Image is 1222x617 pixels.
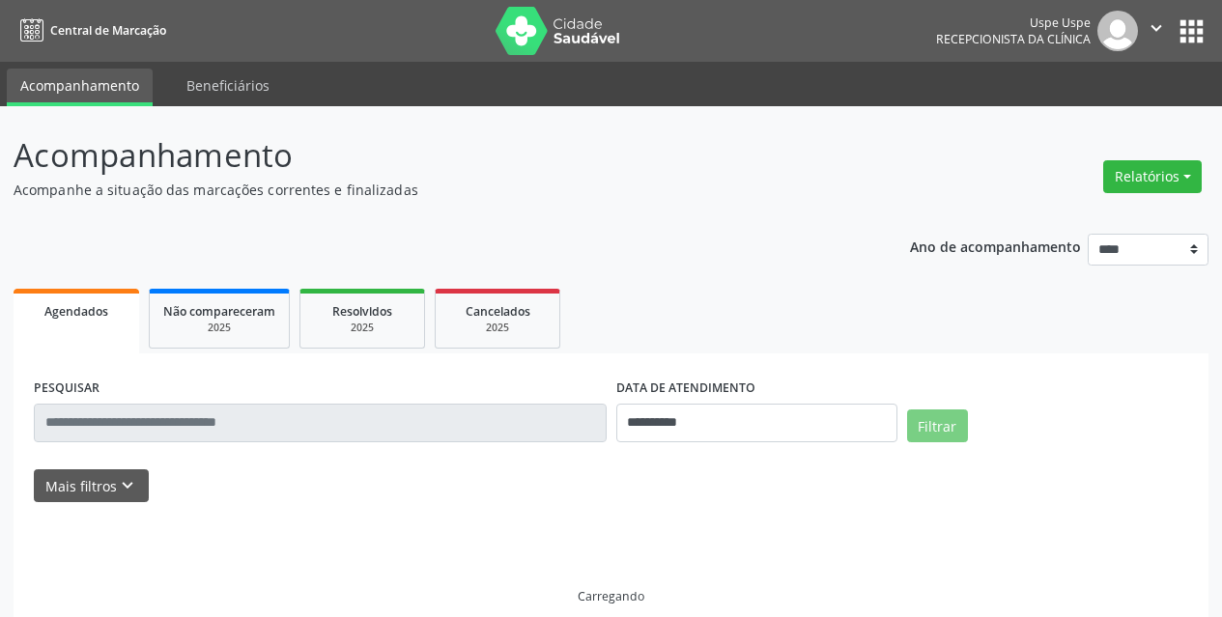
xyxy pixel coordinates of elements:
button: Filtrar [907,409,968,442]
span: Não compareceram [163,303,275,320]
button:  [1138,11,1175,51]
div: 2025 [449,321,546,335]
label: PESQUISAR [34,374,99,404]
span: Central de Marcação [50,22,166,39]
img: img [1097,11,1138,51]
span: Recepcionista da clínica [936,31,1091,47]
label: DATA DE ATENDIMENTO [616,374,755,404]
span: Cancelados [466,303,530,320]
a: Beneficiários [173,69,283,102]
div: Uspe Uspe [936,14,1091,31]
a: Central de Marcação [14,14,166,46]
i: keyboard_arrow_down [117,475,138,496]
span: Resolvidos [332,303,392,320]
button: Mais filtroskeyboard_arrow_down [34,469,149,503]
span: Agendados [44,303,108,320]
button: apps [1175,14,1208,48]
a: Acompanhamento [7,69,153,106]
div: 2025 [163,321,275,335]
p: Ano de acompanhamento [910,234,1081,258]
p: Acompanhe a situação das marcações correntes e finalizadas [14,180,850,200]
i:  [1146,17,1167,39]
button: Relatórios [1103,160,1202,193]
div: 2025 [314,321,411,335]
p: Acompanhamento [14,131,850,180]
div: Carregando [578,588,644,604]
